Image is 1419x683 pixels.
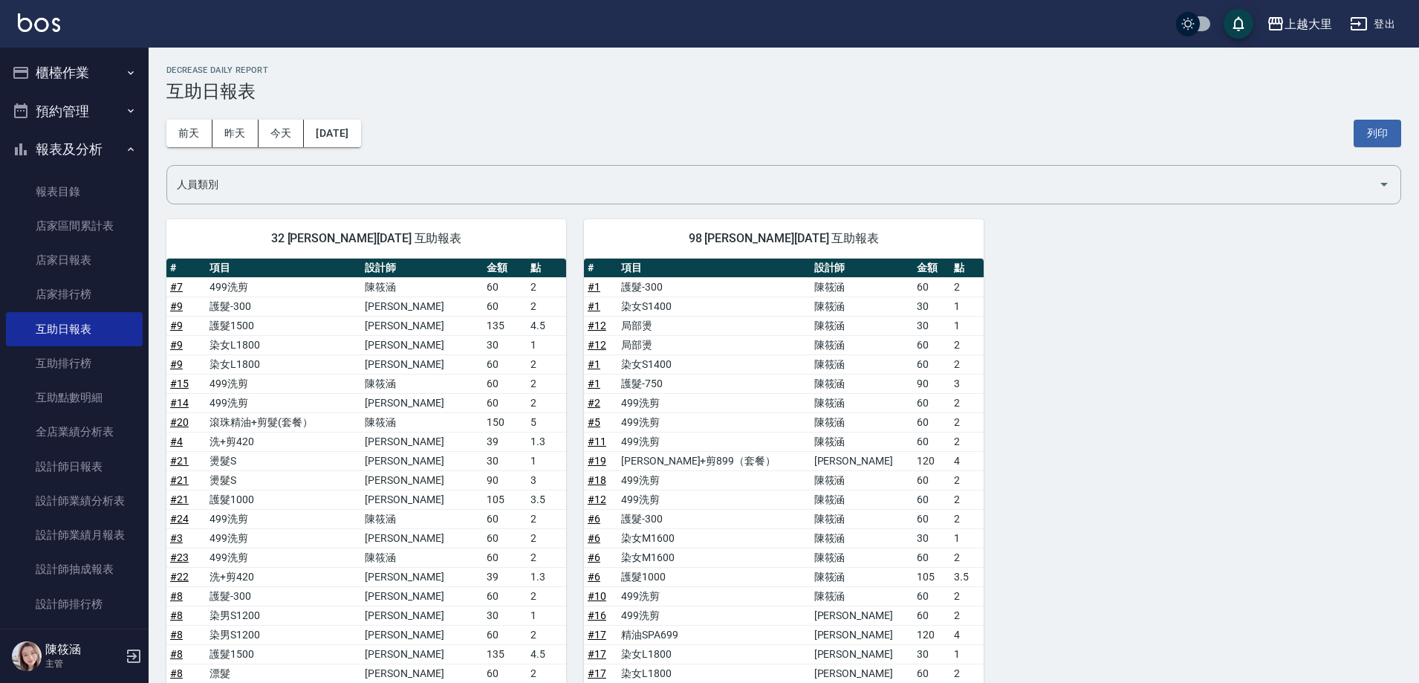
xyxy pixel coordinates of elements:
a: #21 [170,493,189,505]
a: #1 [588,281,600,293]
a: 設計師日報表 [6,450,143,484]
div: 上越大里 [1285,15,1332,33]
td: 2 [527,528,566,548]
a: #8 [170,667,183,679]
a: #21 [170,474,189,486]
td: 499洗剪 [617,606,810,625]
td: 499洗剪 [206,374,361,393]
td: 30 [913,316,950,335]
td: 2 [950,548,984,567]
td: 135 [483,644,527,664]
td: 1.3 [527,567,566,586]
a: #10 [588,590,606,602]
a: 設計師抽成報表 [6,552,143,586]
h2: Decrease Daily Report [166,65,1401,75]
td: 150 [483,412,527,432]
td: 30 [913,644,950,664]
td: 2 [950,586,984,606]
td: 1 [527,451,566,470]
td: 60 [913,586,950,606]
td: [PERSON_NAME] [361,470,483,490]
a: 設計師業績月報表 [6,518,143,552]
td: 2 [950,355,984,374]
td: 60 [483,528,527,548]
td: 60 [483,277,527,297]
td: 陳筱涵 [811,277,914,297]
td: 2 [527,664,566,683]
td: 陳筱涵 [361,548,483,567]
td: [PERSON_NAME] [361,490,483,509]
a: #18 [588,474,606,486]
td: 2 [950,412,984,432]
td: 60 [913,664,950,683]
th: 點 [950,259,984,278]
td: [PERSON_NAME] [811,606,914,625]
td: 60 [483,664,527,683]
td: 60 [483,625,527,644]
td: 60 [913,509,950,528]
td: 陳筱涵 [811,297,914,316]
td: 60 [913,470,950,490]
a: #4 [170,436,183,447]
a: 互助排行榜 [6,346,143,381]
a: #8 [170,609,183,621]
td: 陳筱涵 [811,470,914,490]
td: 染女M1600 [617,548,810,567]
th: 點 [527,259,566,278]
a: #3 [170,532,183,544]
td: 60 [913,355,950,374]
button: 登出 [1344,10,1401,38]
td: 60 [483,586,527,606]
td: 90 [913,374,950,393]
td: 染女L1800 [206,355,361,374]
td: 染女S1400 [617,297,810,316]
a: #1 [588,378,600,389]
a: #17 [588,667,606,679]
td: 陳筱涵 [361,509,483,528]
td: 染女S1400 [617,355,810,374]
td: 陳筱涵 [811,490,914,509]
td: 2 [527,625,566,644]
td: 499洗剪 [617,490,810,509]
a: #8 [170,629,183,641]
td: 499洗剪 [206,528,361,548]
td: 2 [527,586,566,606]
td: [PERSON_NAME] [361,355,483,374]
td: 護髮1000 [206,490,361,509]
td: 2 [950,470,984,490]
td: 陳筱涵 [811,548,914,567]
th: # [166,259,206,278]
td: [PERSON_NAME] [361,644,483,664]
td: 499洗剪 [206,393,361,412]
td: 精油SPA699 [617,625,810,644]
td: 2 [950,509,984,528]
td: 1.3 [527,432,566,451]
td: 2 [950,432,984,451]
td: 染男S1200 [206,606,361,625]
th: # [584,259,617,278]
a: #12 [588,339,606,351]
a: #1 [588,300,600,312]
td: [PERSON_NAME] [361,393,483,412]
h3: 互助日報表 [166,81,1401,102]
td: [PERSON_NAME] [361,432,483,451]
td: 135 [483,316,527,335]
td: 局部燙 [617,316,810,335]
th: 項目 [206,259,361,278]
td: 499洗剪 [206,509,361,528]
td: 499洗剪 [206,548,361,567]
a: #6 [588,571,600,583]
span: 32 [PERSON_NAME][DATE] 互助報表 [184,231,548,246]
td: 105 [483,490,527,509]
td: [PERSON_NAME] [361,316,483,335]
td: [PERSON_NAME] [361,335,483,355]
button: save [1224,9,1253,39]
td: 2 [950,393,984,412]
a: #24 [170,513,189,525]
td: 60 [913,490,950,509]
td: 護髮1500 [206,316,361,335]
a: #20 [170,416,189,428]
a: 店家區間累計表 [6,209,143,243]
td: 2 [527,509,566,528]
a: 全店業績分析表 [6,415,143,449]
